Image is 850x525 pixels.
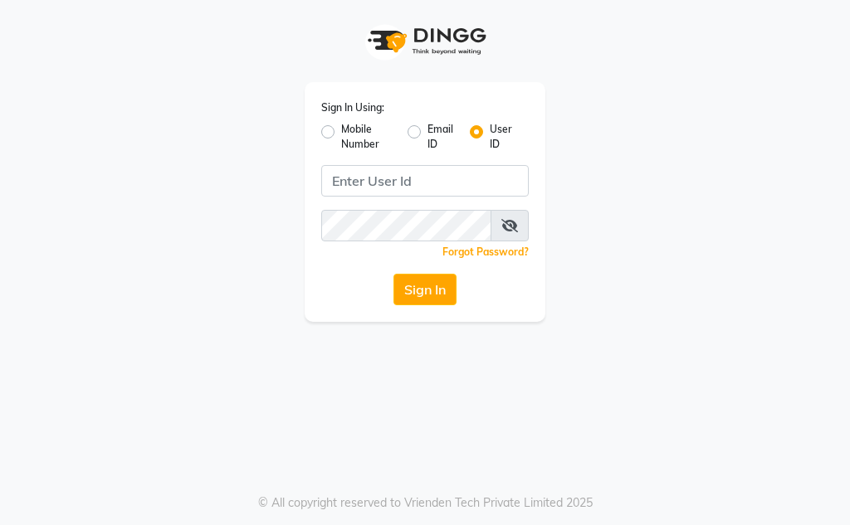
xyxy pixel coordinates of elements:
[427,122,456,152] label: Email ID
[321,210,491,241] input: Username
[442,245,529,258] a: Forgot Password?
[321,100,384,115] label: Sign In Using:
[359,17,491,66] img: logo1.svg
[490,122,515,152] label: User ID
[341,122,394,152] label: Mobile Number
[321,165,529,197] input: Username
[393,274,457,305] button: Sign In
